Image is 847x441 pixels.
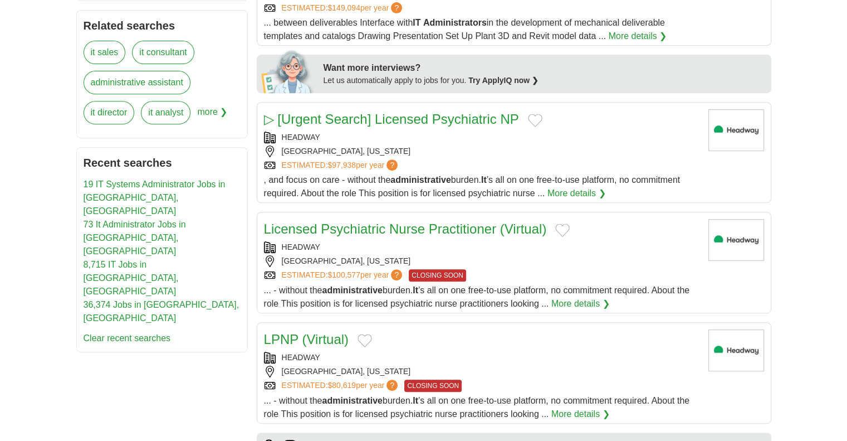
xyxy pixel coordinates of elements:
[404,380,462,392] span: CLOSING SOON
[386,380,398,391] span: ?
[324,61,765,75] div: Want more interviews?
[264,332,349,347] a: LPNP (Virtual)
[84,101,135,124] a: it director
[386,159,398,171] span: ?
[481,175,487,185] strong: It
[84,300,239,323] a: 36,374 Jobs in [GEOGRAPHIC_DATA], [GEOGRAPHIC_DATA]
[327,270,360,279] span: $100,577
[84,180,226,216] a: 19 IT Systems Administrator Jobs in [GEOGRAPHIC_DATA], [GEOGRAPHIC_DATA]
[327,161,356,169] span: $97,938
[264,285,690,308] span: ... - without the burden. ’s all on one free-to-use platform, no commitment required. About the r...
[551,408,610,421] a: More details ❯
[84,41,126,64] a: it sales
[282,269,405,282] a: ESTIMATED:$100,577per year?
[84,154,241,171] h2: Recent searches
[391,2,402,13] span: ?
[84,220,186,256] a: 73 It Administrator Jobs in [GEOGRAPHIC_DATA], [GEOGRAPHIC_DATA]
[264,175,680,198] span: , and focus on care - without the burden. ’s all on one free-to-use platform, no commitment requi...
[282,2,405,14] a: ESTIMATED:$149,094per year?
[551,297,610,311] a: More details ❯
[528,114,542,127] button: Add to favorite jobs
[84,333,171,343] a: Clear recent searches
[282,353,320,362] a: HEADWAY
[282,380,400,392] a: ESTIMATED:$80,619per year?
[322,396,382,405] strong: administrative
[282,133,320,142] a: HEADWAY
[264,366,699,377] div: [GEOGRAPHIC_DATA], [US_STATE]
[282,243,320,251] a: HEADWAY
[413,18,420,27] strong: IT
[609,30,667,43] a: More details ❯
[390,175,451,185] strong: administrative
[708,329,764,371] img: Headway logo
[327,3,360,12] span: $149,094
[409,269,466,282] span: CLOSING SOON
[423,18,487,27] strong: Administrators
[264,221,547,236] a: Licensed Psychiatric Nurse Practitioner (Virtual)
[413,285,418,295] strong: It
[141,101,190,124] a: it analyst
[264,255,699,267] div: [GEOGRAPHIC_DATA], [US_STATE]
[84,17,241,34] h2: Related searches
[264,146,699,157] div: [GEOGRAPHIC_DATA], [US_STATE]
[84,260,179,296] a: 8,715 IT Jobs in [GEOGRAPHIC_DATA], [GEOGRAPHIC_DATA]
[391,269,402,280] span: ?
[264,396,690,419] span: ... - without the burden. ’s all on one free-to-use platform, no commitment required. About the r...
[282,159,400,171] a: ESTIMATED:$97,938per year?
[327,381,356,390] span: $80,619
[324,75,765,86] div: Let us automatically apply to jobs for you.
[708,219,764,261] img: Headway logo
[708,109,764,151] img: Headway logo
[84,71,190,94] a: administrative assistant
[547,187,606,200] a: More details ❯
[358,334,372,347] button: Add to favorite jobs
[197,101,227,131] span: more ❯
[132,41,194,64] a: it consultant
[468,76,538,85] a: Try ApplyIQ now ❯
[264,18,665,41] span: ... between deliverables Interface with in the development of mechanical deliverable templates an...
[264,112,519,127] a: ▷ [Urgent Search] Licensed Psychiatric NP
[555,224,570,237] button: Add to favorite jobs
[322,285,382,295] strong: administrative
[413,396,418,405] strong: It
[261,49,315,93] img: apply-iq-scientist.png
